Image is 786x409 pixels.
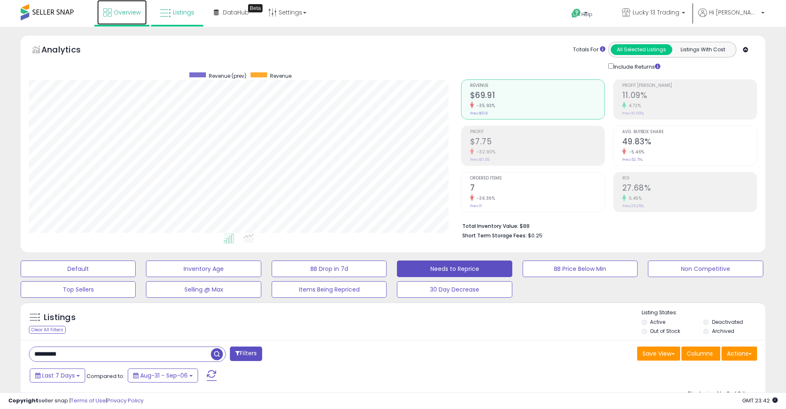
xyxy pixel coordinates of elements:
span: DataHub [223,8,249,17]
p: Listing States: [642,309,765,317]
a: Privacy Policy [107,397,143,404]
span: Columns [687,349,713,358]
button: Selling @ Max [146,281,261,298]
small: -32.90% [474,149,496,155]
small: Prev: $11.55 [470,157,490,162]
b: Short Term Storage Fees: [462,232,527,239]
h2: $7.75 [470,137,604,148]
label: Out of Stock [650,328,680,335]
div: Include Returns [602,62,670,71]
h2: 27.68% [622,183,757,194]
span: Profit [PERSON_NAME] [622,84,757,88]
div: Clear All Filters [29,326,66,334]
span: Compared to: [86,372,124,380]
span: Avg. Buybox Share [622,130,757,134]
span: Revenue [470,84,604,88]
h2: 7 [470,183,604,194]
button: Last 7 Days [30,368,85,383]
b: Total Inventory Value: [462,222,518,230]
span: Last 7 Days [42,371,75,380]
span: Help [581,11,592,18]
button: Aug-31 - Sep-06 [128,368,198,383]
a: Hi [PERSON_NAME] [698,8,764,27]
span: ROI [622,176,757,181]
small: Prev: 26.25% [622,203,644,208]
small: Prev: 11 [470,203,482,208]
small: Prev: 10.59% [622,111,644,116]
span: Hi [PERSON_NAME] [709,8,759,17]
button: Non Competitive [648,261,763,277]
button: Default [21,261,136,277]
h5: Analytics [41,44,97,57]
h2: 49.83% [622,137,757,148]
button: BB Price Below Min [523,261,638,277]
strong: Copyright [8,397,38,404]
button: Filters [230,347,262,361]
div: Totals For [573,46,605,54]
span: 2025-09-14 23:42 GMT [742,397,778,404]
a: Terms of Use [71,397,106,404]
span: Revenue (prev) [209,72,246,79]
span: Listings [173,8,194,17]
label: Archived [712,328,734,335]
div: Displaying 1 to 2 of 2 items [688,390,757,398]
span: $0.25 [528,232,542,239]
div: Tooltip anchor [248,4,263,12]
button: Actions [721,347,757,361]
li: $88 [462,220,751,230]
span: Revenue [270,72,291,79]
button: Top Sellers [21,281,136,298]
small: -35.93% [474,103,495,109]
button: 30 Day Decrease [397,281,512,298]
label: Deactivated [712,318,743,325]
h2: 11.09% [622,91,757,102]
small: 4.72% [626,103,641,109]
span: Ordered Items [470,176,604,181]
small: Prev: $109 [470,111,488,116]
h5: Listings [44,312,76,323]
div: seller snap | | [8,397,143,405]
h2: $69.91 [470,91,604,102]
a: Help [565,2,609,27]
button: Listings With Cost [672,44,733,55]
button: Inventory Age [146,261,261,277]
button: Save View [637,347,680,361]
button: Columns [681,347,720,361]
button: All Selected Listings [611,44,672,55]
small: -36.36% [474,195,495,201]
label: Active [650,318,665,325]
button: BB Drop in 7d [272,261,387,277]
small: Prev: 52.71% [622,157,643,162]
span: Overview [114,8,141,17]
button: Items Being Repriced [272,281,387,298]
span: Aug-31 - Sep-06 [140,371,188,380]
span: Lucky 13 Trading [633,8,679,17]
small: 5.45% [626,195,642,201]
i: Get Help [571,8,581,19]
button: Needs to Reprice [397,261,512,277]
span: Profit [470,130,604,134]
small: -5.46% [626,149,645,155]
